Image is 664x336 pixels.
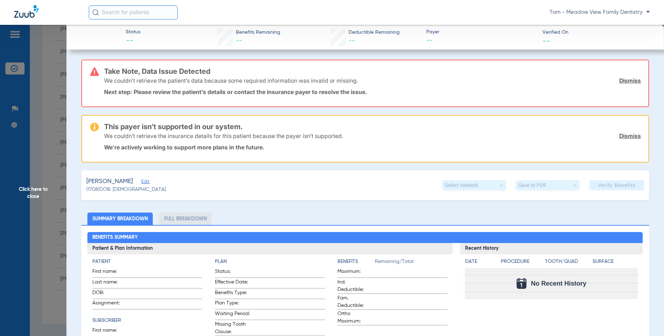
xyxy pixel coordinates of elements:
[215,258,325,265] h4: Plan
[426,36,536,45] span: --
[92,258,203,265] h4: Patient
[87,232,643,243] h2: Benefits Summary
[92,289,127,299] span: DOB:
[86,186,166,193] span: (1708) DOB: [DEMOGRAPHIC_DATA]
[619,132,641,139] a: Dismiss
[141,179,148,186] span: Edit
[517,278,527,289] img: Calendar
[215,321,250,336] span: Missing Tooth Clause:
[619,77,641,84] a: Dismiss
[159,213,212,225] li: Full Breakdown
[126,36,140,46] span: --
[338,258,375,265] h4: Benefits
[338,294,372,309] span: Fam. Deductible:
[236,29,280,36] span: Benefits Remaining
[338,279,372,293] span: Ind. Deductible:
[86,177,133,186] span: [PERSON_NAME]
[349,38,355,44] span: --
[14,5,39,18] img: Zuub Logo
[501,258,542,265] h4: Procedure
[215,268,250,277] span: Status:
[87,243,453,254] h3: Patient & Plan Information
[104,68,641,75] h3: Take Note, Data Issue Detected
[104,88,641,95] p: Next step: Please review the patient’s details or contact the insurance payer to resolve the issue.
[87,213,153,225] li: Summary Breakdown
[349,29,400,36] span: Deductible Remaining
[593,258,638,265] h4: Surface
[126,28,140,36] span: Status
[215,299,250,309] span: Plan Type:
[338,310,372,325] span: Ortho Maximum:
[215,289,250,299] span: Benefits Type:
[92,299,127,309] span: Assignment:
[426,28,536,36] span: Payer
[92,9,99,16] img: Search Icon
[593,258,638,268] app-breakdown-title: Surface
[545,258,590,265] h4: Tooth/Quad
[215,310,250,320] span: Waiting Period:
[92,279,127,288] span: Last name:
[542,29,652,36] span: Verified On
[542,37,550,44] span: --
[550,9,650,16] span: Tam - Meadow View Family Dentistry
[465,258,495,268] app-breakdown-title: Date
[531,280,586,287] span: No Recent History
[338,258,375,268] app-breakdown-title: Benefits
[215,279,250,288] span: Effective Date:
[501,258,542,268] app-breakdown-title: Procedure
[375,258,448,268] span: Remaining/Total
[104,77,358,84] p: We couldn’t retrieve the patient’s data because some required information was invalid or missing.
[545,258,590,268] app-breakdown-title: Tooth/Quad
[90,123,99,131] img: warning-icon
[92,268,127,277] span: First name:
[104,123,641,130] h3: This payer isn’t supported in our system.
[628,302,664,336] iframe: Chat Widget
[465,258,495,265] h4: Date
[92,317,203,324] h4: Subscriber
[104,144,641,151] p: We’re actively working to support more plans in the future.
[338,268,372,277] span: Maximum:
[460,243,643,254] h3: Recent History
[89,5,178,20] input: Search for patients
[236,38,242,44] span: --
[90,67,99,76] img: error-icon
[104,132,343,139] p: We couldn’t retrieve the insurance details for this patient because the payer isn’t supported.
